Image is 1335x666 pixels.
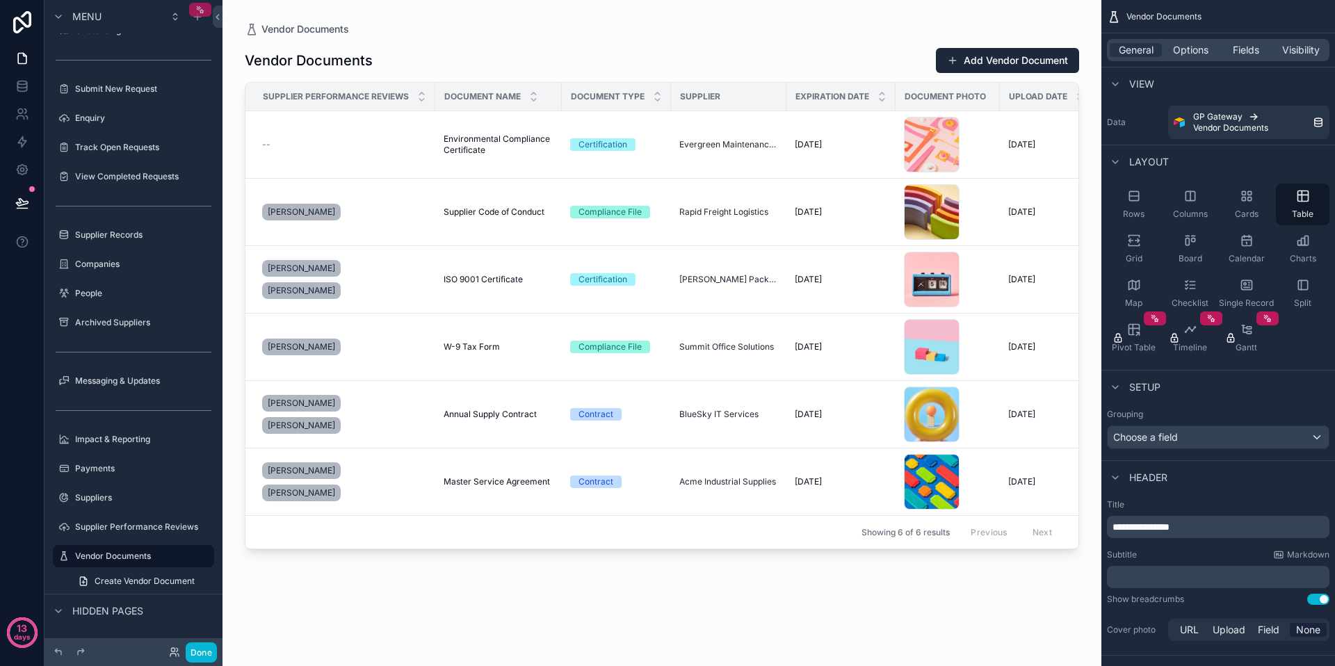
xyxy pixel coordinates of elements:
[1163,273,1217,314] button: Checklist
[75,463,211,474] label: Payments
[1163,184,1217,225] button: Columns
[1276,184,1329,225] button: Table
[1107,624,1163,635] label: Cover photo
[1173,43,1208,57] span: Options
[1107,117,1163,128] label: Data
[1180,623,1199,637] span: URL
[1009,91,1067,102] span: Upload Date
[53,253,214,275] a: Companies
[75,142,211,153] label: Track Open Requests
[861,527,950,538] span: Showing 6 of 6 results
[53,516,214,538] a: Supplier Performance Reviews
[1276,273,1329,314] button: Split
[1173,342,1207,353] span: Timeline
[75,113,211,124] label: Enquiry
[1129,380,1160,394] span: Setup
[1233,43,1259,57] span: Fields
[72,10,102,24] span: Menu
[444,91,521,102] span: Document Name
[53,224,214,246] a: Supplier Records
[1163,228,1217,270] button: Board
[75,288,211,299] label: People
[1292,209,1313,220] span: Table
[1229,253,1265,264] span: Calendar
[53,136,214,159] a: Track Open Requests
[1235,209,1259,220] span: Cards
[1107,409,1143,420] label: Grouping
[1220,228,1273,270] button: Calendar
[1129,77,1154,91] span: View
[795,91,869,102] span: Expiration Date
[1290,253,1316,264] span: Charts
[70,570,214,592] a: Create Vendor Document
[75,83,211,95] label: Submit New Request
[75,229,211,241] label: Supplier Records
[1258,623,1279,637] span: Field
[1193,122,1268,133] span: Vendor Documents
[1126,253,1142,264] span: Grid
[1107,317,1160,359] button: Pivot Table
[75,317,211,328] label: Archived Suppliers
[1220,273,1273,314] button: Single Record
[1107,594,1184,605] div: Show breadcrumbs
[680,91,720,102] span: Supplier
[1219,298,1274,309] span: Single Record
[53,545,214,567] a: Vendor Documents
[1220,184,1273,225] button: Cards
[1107,549,1137,560] label: Subtitle
[1276,228,1329,270] button: Charts
[1113,431,1178,443] span: Choose a field
[1163,317,1217,359] button: Timeline
[1112,342,1156,353] span: Pivot Table
[1173,209,1208,220] span: Columns
[53,370,214,392] a: Messaging & Updates
[1287,549,1329,560] span: Markdown
[75,434,211,445] label: Impact & Reporting
[1282,43,1320,57] span: Visibility
[1107,499,1329,510] label: Title
[263,91,409,102] span: Supplier Performance Reviews
[1125,298,1142,309] span: Map
[53,282,214,304] a: People
[17,622,27,635] p: 13
[1296,623,1320,637] span: None
[53,78,214,100] a: Submit New Request
[1119,43,1154,57] span: General
[1294,298,1311,309] span: Split
[14,627,31,647] p: days
[1213,623,1245,637] span: Upload
[95,576,195,587] span: Create Vendor Document
[905,91,986,102] span: Document Photo
[53,311,214,334] a: Archived Suppliers
[1179,253,1202,264] span: Board
[53,107,214,129] a: Enquiry
[186,642,217,663] button: Done
[1107,566,1329,588] div: scrollable content
[1220,317,1273,359] button: Gantt
[1168,106,1329,139] a: GP GatewayVendor Documents
[53,487,214,509] a: Suppliers
[53,428,214,450] a: Impact & Reporting
[75,492,211,503] label: Suppliers
[1129,155,1169,169] span: Layout
[72,604,143,618] span: Hidden pages
[75,259,211,270] label: Companies
[75,171,211,182] label: View Completed Requests
[1107,425,1329,449] button: Choose a field
[1126,11,1201,22] span: Vendor Documents
[571,91,645,102] span: Document Type
[1107,228,1160,270] button: Grid
[75,521,211,533] label: Supplier Performance Reviews
[1107,516,1329,538] div: scrollable content
[1107,273,1160,314] button: Map
[75,375,211,387] label: Messaging & Updates
[1129,471,1167,485] span: Header
[1236,342,1257,353] span: Gantt
[1174,117,1185,128] img: Airtable Logo
[1107,184,1160,225] button: Rows
[75,551,206,562] label: Vendor Documents
[1193,111,1243,122] span: GP Gateway
[1172,298,1208,309] span: Checklist
[53,165,214,188] a: View Completed Requests
[1123,209,1144,220] span: Rows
